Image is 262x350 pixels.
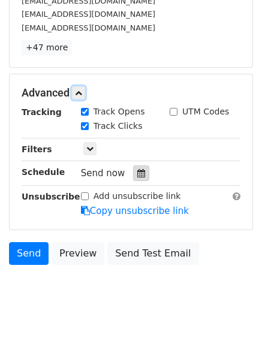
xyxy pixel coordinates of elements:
strong: Unsubscribe [22,192,80,201]
a: +47 more [22,40,72,55]
iframe: Chat Widget [202,292,262,350]
label: Track Clicks [94,120,143,132]
label: UTM Codes [182,105,229,118]
h5: Advanced [22,86,240,99]
small: [EMAIL_ADDRESS][DOMAIN_NAME] [22,10,155,19]
small: [EMAIL_ADDRESS][DOMAIN_NAME] [22,23,155,32]
label: Add unsubscribe link [94,190,181,203]
a: Send [9,242,49,265]
label: Track Opens [94,105,145,118]
a: Preview [52,242,104,265]
span: Send now [81,168,125,179]
a: Send Test Email [107,242,198,265]
strong: Tracking [22,107,62,117]
a: Copy unsubscribe link [81,206,189,216]
strong: Filters [22,144,52,154]
strong: Schedule [22,167,65,177]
